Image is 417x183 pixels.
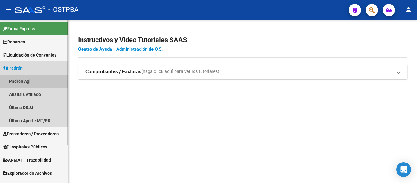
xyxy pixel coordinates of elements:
span: Explorador de Archivos [3,170,52,177]
h2: Instructivos y Video Tutoriales SAAS [78,34,407,46]
a: Centro de Ayuda - Administración de O.S. [78,46,163,52]
span: Reportes [3,38,25,45]
span: Prestadores / Proveedores [3,130,59,137]
strong: Comprobantes / Facturas [85,68,141,75]
span: Hospitales Públicos [3,144,47,150]
mat-expansion-panel-header: Comprobantes / Facturas(haga click aquí para ver los tutoriales) [78,64,407,79]
span: ANMAT - Trazabilidad [3,157,51,163]
div: Open Intercom Messenger [396,162,411,177]
span: Firma Express [3,25,35,32]
mat-icon: person [405,6,412,13]
span: Liquidación de Convenios [3,52,56,58]
span: (haga click aquí para ver los tutoriales) [141,68,219,75]
span: - OSTPBA [48,3,78,16]
span: Padrón [3,65,23,71]
mat-icon: menu [5,6,12,13]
